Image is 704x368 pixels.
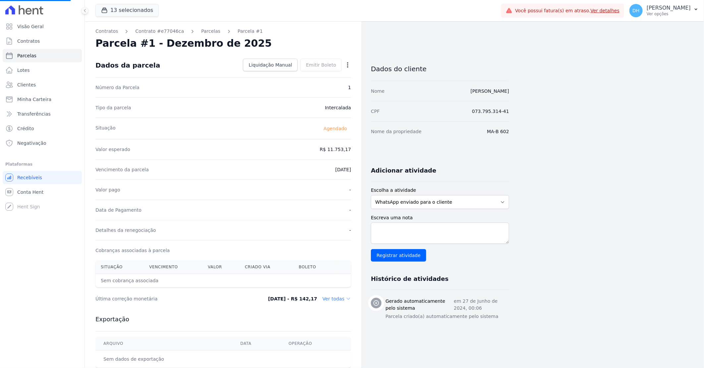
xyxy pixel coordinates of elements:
[203,260,240,274] th: Valor
[647,5,691,11] p: [PERSON_NAME]
[632,8,639,13] span: DH
[17,174,42,181] span: Recebíveis
[95,247,170,254] dt: Cobranças associadas à parcela
[17,52,36,59] span: Parcelas
[240,260,294,274] th: Criado via
[349,207,351,213] dd: -
[238,28,263,35] a: Parcela #1
[249,62,292,68] span: Liquidação Manual
[349,186,351,193] dd: -
[17,111,51,117] span: Transferências
[144,260,203,274] th: Vencimento
[3,171,82,184] a: Recebíveis
[95,350,232,368] td: Sem dados de exportação
[17,38,40,44] span: Contratos
[647,11,691,17] p: Ver opções
[95,260,144,274] th: Situação
[320,125,351,132] span: Agendado
[371,65,509,73] h3: Dados do cliente
[325,104,351,111] dd: Intercalada
[371,167,436,175] h3: Adicionar atividade
[3,185,82,199] a: Conta Hent
[95,146,130,153] dt: Valor esperado
[17,81,36,88] span: Clientes
[515,7,619,14] span: Você possui fatura(s) em atraso.
[95,315,351,323] h3: Exportação
[95,61,160,69] div: Dados da parcela
[371,214,509,221] label: Escreva uma nota
[95,84,140,91] dt: Número da Parcela
[385,298,454,312] h3: Gerado automaticamente pelo sistema
[371,88,384,94] dt: Nome
[454,298,509,312] p: em 27 de Junho de 2024, 00:06
[3,122,82,135] a: Crédito
[17,140,46,146] span: Negativação
[371,108,380,115] dt: CPF
[17,125,34,132] span: Crédito
[95,274,294,288] th: Sem cobrança associada
[95,337,232,350] th: Arquivo
[135,28,184,35] a: Contrato #e77046ca
[335,166,351,173] dd: [DATE]
[371,249,426,262] input: Registrar atividade
[281,337,351,350] th: Operação
[3,107,82,121] a: Transferências
[95,295,247,302] dt: Última correção monetária
[95,125,116,132] dt: Situação
[95,227,156,234] dt: Detalhes da renegociação
[471,88,509,94] a: [PERSON_NAME]
[3,64,82,77] a: Lotes
[348,84,351,91] dd: 1
[323,295,351,302] dd: Ver todas
[371,128,422,135] dt: Nome da propriedade
[243,59,298,71] a: Liquidação Manual
[472,108,509,115] dd: 073.795.314-41
[5,160,79,168] div: Plataformas
[3,20,82,33] a: Visão Geral
[95,28,118,35] a: Contratos
[349,227,351,234] dd: -
[371,187,509,194] label: Escolha a atividade
[624,1,704,20] button: DH [PERSON_NAME] Ver opções
[3,78,82,91] a: Clientes
[3,136,82,150] a: Negativação
[487,128,509,135] dd: MA-B 602
[17,67,30,74] span: Lotes
[95,4,159,17] button: 13 selecionados
[371,275,448,283] h3: Histórico de atividades
[95,28,351,35] nav: Breadcrumb
[385,313,509,320] p: Parcela criado(a) automaticamente pelo sistema
[95,186,120,193] dt: Valor pago
[3,49,82,62] a: Parcelas
[320,146,351,153] dd: R$ 11.753,17
[17,189,43,195] span: Conta Hent
[268,295,317,302] dd: [DATE] - R$ 142,17
[201,28,220,35] a: Parcelas
[3,93,82,106] a: Minha Carteira
[294,260,335,274] th: Boleto
[17,96,51,103] span: Minha Carteira
[232,337,280,350] th: Data
[95,37,272,49] h2: Parcela #1 - Dezembro de 2025
[95,104,131,111] dt: Tipo da parcela
[591,8,620,13] a: Ver detalhes
[95,207,142,213] dt: Data de Pagamento
[95,166,149,173] dt: Vencimento da parcela
[3,34,82,48] a: Contratos
[17,23,44,30] span: Visão Geral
